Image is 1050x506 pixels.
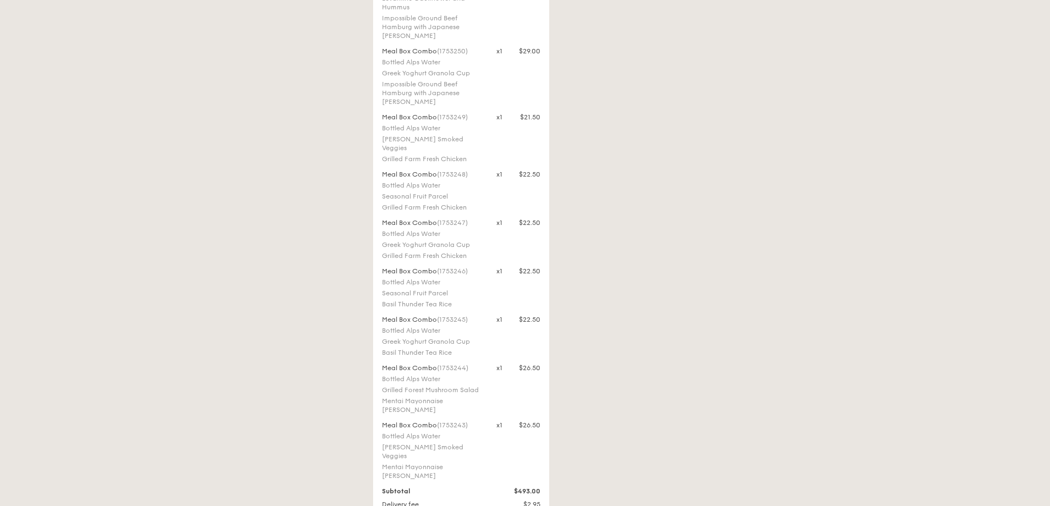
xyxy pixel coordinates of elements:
div: $22.50 [519,218,540,227]
span: (1753248) [437,170,468,178]
div: Seasonal Fruit Parcel [382,192,483,201]
div: $22.50 [519,315,540,324]
div: $21.50 [520,113,540,122]
div: $493.00 [490,487,547,496]
span: (1753249) [437,113,468,121]
div: Mentai Mayonnaise [PERSON_NAME] [382,397,483,414]
div: Bottled Alps Water [382,326,483,335]
div: Meal Box Combo [382,364,483,372]
div: Bottled Alps Water [382,375,483,383]
div: [PERSON_NAME] Smoked Veggies [382,443,483,460]
div: Meal Box Combo [382,315,483,324]
span: (1753243) [437,421,468,429]
div: Grilled Farm Fresh Chicken [382,203,483,212]
div: Greek Yoghurt Granola Cup [382,240,483,249]
div: Grilled Farm Fresh Chicken [382,155,483,163]
div: $26.50 [519,421,540,430]
div: $22.50 [519,267,540,276]
div: Basil Thunder Tea Rice [382,348,483,357]
div: Meal Box Combo [382,170,483,179]
div: Bottled Alps Water [382,278,483,287]
div: Mentai Mayonnaise [PERSON_NAME] [382,463,483,480]
div: Meal Box Combo [382,218,483,227]
div: Bottled Alps Water [382,432,483,441]
div: x1 [496,113,502,122]
div: Impossible Ground Beef Hamburg with Japanese [PERSON_NAME] [382,14,483,40]
div: x1 [496,218,502,227]
div: Subtotal [375,487,490,496]
div: Greek Yoghurt Granola Cup [382,69,483,78]
div: Impossible Ground Beef Hamburg with Japanese [PERSON_NAME] [382,80,483,106]
div: Seasonal Fruit Parcel [382,289,483,298]
div: x1 [496,364,502,372]
span: (1753247) [437,219,468,227]
div: Bottled Alps Water [382,181,483,190]
div: Meal Box Combo [382,421,483,430]
div: [PERSON_NAME] Smoked Veggies [382,135,483,152]
div: x1 [496,267,502,276]
div: x1 [496,315,502,324]
div: $22.50 [519,170,540,179]
span: (1753250) [437,47,468,55]
div: x1 [496,421,502,430]
div: Grilled Forest Mushroom Salad [382,386,483,394]
div: x1 [496,170,502,179]
div: $29.00 [519,47,540,56]
div: Bottled Alps Water [382,124,483,133]
div: Bottled Alps Water [382,58,483,67]
div: $26.50 [519,364,540,372]
div: Greek Yoghurt Granola Cup [382,337,483,346]
div: Basil Thunder Tea Rice [382,300,483,309]
div: x1 [496,47,502,56]
div: Grilled Farm Fresh Chicken [382,251,483,260]
span: (1753246) [437,267,468,275]
div: Bottled Alps Water [382,229,483,238]
span: (1753245) [437,316,468,323]
div: Meal Box Combo [382,47,483,56]
div: Meal Box Combo [382,267,483,276]
span: (1753244) [437,364,468,372]
div: Meal Box Combo [382,113,483,122]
